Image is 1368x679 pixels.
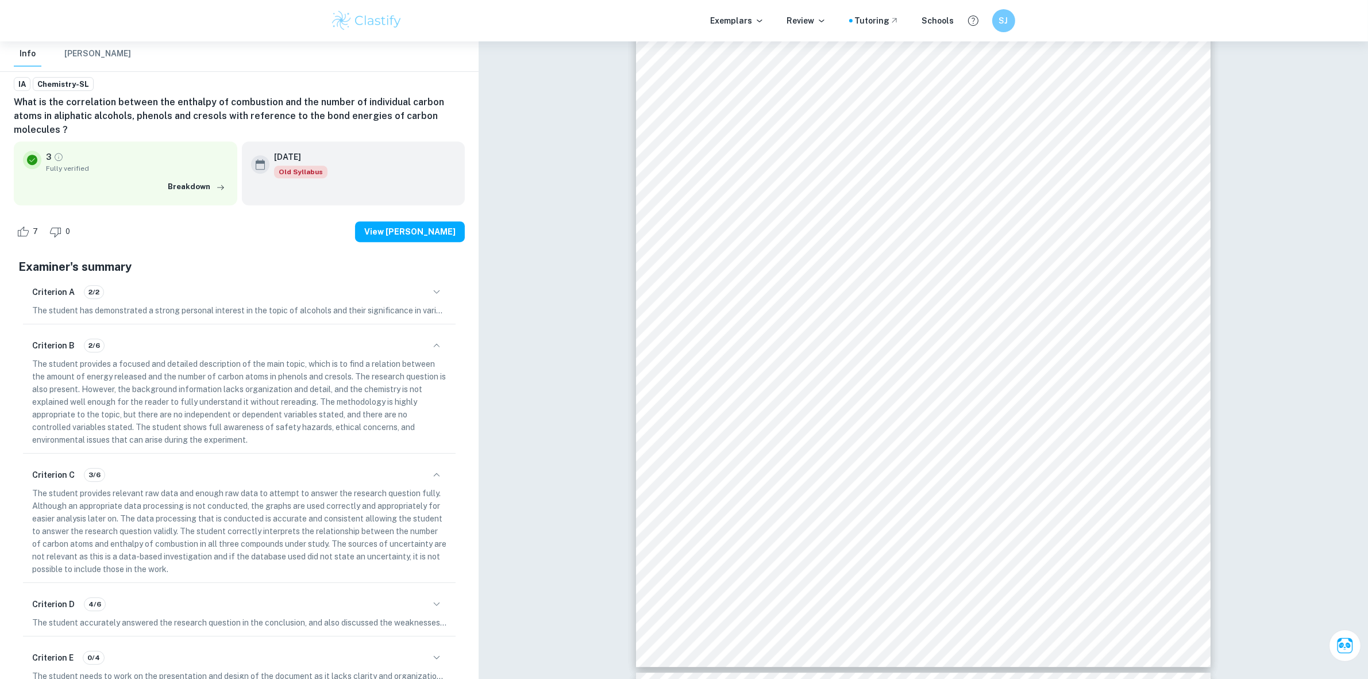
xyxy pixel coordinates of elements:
span: Fig 3 for Phenols showing Correlation [691,109,869,120]
p: The student provides a focused and detailed description of the main topic, which is to find a rel... [32,358,446,446]
span: No of Carbons [870,601,939,611]
h6: Criterion D [32,598,75,611]
a: Schools [922,14,954,27]
span: 0/4 [83,653,104,663]
p: Review [787,14,826,27]
a: Chemistry-SL [33,77,94,91]
div: Starting from the May 2025 session, the Chemistry IA requirements have changed. It's OK to refer ... [274,166,327,178]
span: No of Carbons [870,75,939,86]
span: 2/2 [84,287,103,297]
span: 3/6 [84,470,105,480]
div: Like [14,223,44,241]
h6: SJ [997,14,1010,27]
h6: Criterion B [32,339,75,352]
p: The student provides relevant raw data and enough raw data to attempt to answer the research ques... [32,487,446,576]
span: 7 [26,226,44,237]
span: Theoretical Values (kJ/mol) [665,160,676,286]
p: 3 [46,151,51,163]
a: Grade fully verified [53,152,64,162]
button: Breakdown [165,178,228,195]
img: Clastify logo [330,9,403,32]
button: [PERSON_NAME] [64,41,131,67]
span: No of Carbons [870,283,939,293]
span: IA [14,79,30,90]
button: Ask Clai [1329,630,1361,662]
span: 2/6 [84,340,104,351]
span: Chemistry-SL [33,79,93,90]
h6: Criterion C [32,469,75,481]
h6: Criterion A [32,286,75,298]
span: Fully verified [46,163,228,174]
p: The student has demonstrated a strong personal interest in the topic of alcohols and their signif... [32,304,446,317]
p: Exemplars [711,14,764,27]
button: Info [14,41,41,67]
h5: Examiner's summary [18,258,460,275]
button: Help and Feedback [964,11,983,30]
a: IA [14,77,30,91]
span: Theoretical Values (kJ/mol) [665,466,676,593]
a: Tutoring [855,14,899,27]
h6: [DATE] [274,151,318,163]
h6: Criterion E [32,651,74,664]
span: 0 [59,226,76,237]
span: 4/6 [84,599,105,609]
span: Old Syllabus [274,166,327,178]
p: The student accurately answered the research question in the conclusion, and also discussed the w... [32,616,446,629]
span: Fig 4 for Cresols showing Correlation [691,321,866,332]
button: View [PERSON_NAME] [355,221,465,242]
button: SJ [992,9,1015,32]
h6: What is the correlation between the enthalpy of combustion and the number of individual carbon at... [14,95,465,137]
div: Dislike [47,223,76,241]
